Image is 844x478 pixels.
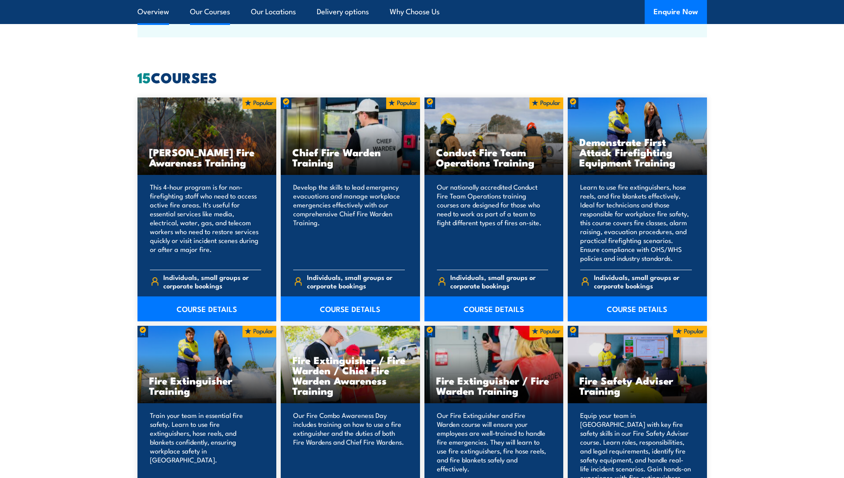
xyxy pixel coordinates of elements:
[292,355,408,396] h3: Fire Extinguisher / Fire Warden / Chief Fire Warden Awareness Training
[137,296,277,321] a: COURSE DETAILS
[293,182,405,263] p: Develop the skills to lead emergency evacuations and manage workplace emergencies effectively wit...
[163,273,261,290] span: Individuals, small groups or corporate bookings
[579,375,695,396] h3: Fire Safety Adviser Training
[292,147,408,167] h3: Chief Fire Warden Training
[137,71,707,83] h2: COURSES
[307,273,405,290] span: Individuals, small groups or corporate bookings
[594,273,692,290] span: Individuals, small groups or corporate bookings
[436,147,552,167] h3: Conduct Fire Team Operations Training
[281,296,420,321] a: COURSE DETAILS
[149,147,265,167] h3: [PERSON_NAME] Fire Awareness Training
[580,182,692,263] p: Learn to use fire extinguishers, hose reels, and fire blankets effectively. Ideal for technicians...
[579,137,695,167] h3: Demonstrate First Attack Firefighting Equipment Training
[149,375,265,396] h3: Fire Extinguisher Training
[437,182,549,263] p: Our nationally accredited Conduct Fire Team Operations training courses are designed for those wh...
[450,273,548,290] span: Individuals, small groups or corporate bookings
[137,66,151,88] strong: 15
[150,182,262,263] p: This 4-hour program is for non-firefighting staff who need to access active fire areas. It's usef...
[568,296,707,321] a: COURSE DETAILS
[424,296,564,321] a: COURSE DETAILS
[436,375,552,396] h3: Fire Extinguisher / Fire Warden Training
